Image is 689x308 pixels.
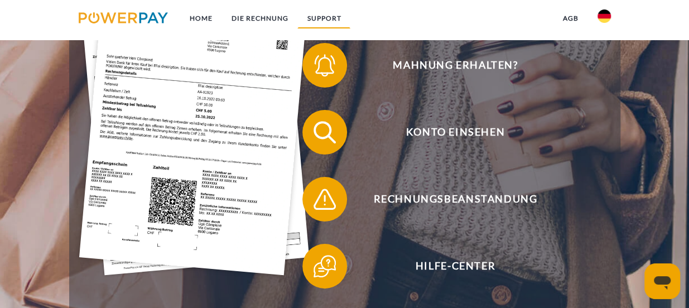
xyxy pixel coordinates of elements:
[598,9,611,23] img: de
[644,263,680,299] iframe: Schaltfläche zum Öffnen des Messaging-Fensters; Konversation läuft
[553,8,588,28] a: agb
[311,118,339,146] img: qb_search.svg
[311,185,339,213] img: qb_warning.svg
[221,8,297,28] a: DIE RECHNUNG
[319,244,592,288] span: Hilfe-Center
[79,12,168,23] img: logo-powerpay.svg
[319,177,592,222] span: Rechnungsbeanstandung
[311,51,339,79] img: qb_bell.svg
[297,8,350,28] a: SUPPORT
[302,43,592,88] button: Mahnung erhalten?
[319,43,592,88] span: Mahnung erhalten?
[319,110,592,155] span: Konto einsehen
[302,244,592,288] button: Hilfe-Center
[311,252,339,280] img: qb_help.svg
[302,177,592,222] button: Rechnungsbeanstandung
[180,8,221,28] a: Home
[302,110,592,155] button: Konto einsehen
